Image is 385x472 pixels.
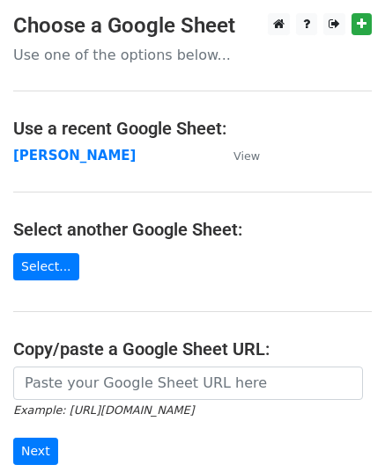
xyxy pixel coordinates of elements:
[13,148,136,163] a: [PERSON_NAME]
[216,148,260,163] a: View
[13,438,58,465] input: Next
[13,253,79,280] a: Select...
[13,338,372,359] h4: Copy/paste a Google Sheet URL:
[233,149,260,163] small: View
[13,46,372,64] p: Use one of the options below...
[13,367,363,400] input: Paste your Google Sheet URL here
[13,118,372,139] h4: Use a recent Google Sheet:
[13,403,194,417] small: Example: [URL][DOMAIN_NAME]
[13,219,372,240] h4: Select another Google Sheet:
[13,13,372,39] h3: Choose a Google Sheet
